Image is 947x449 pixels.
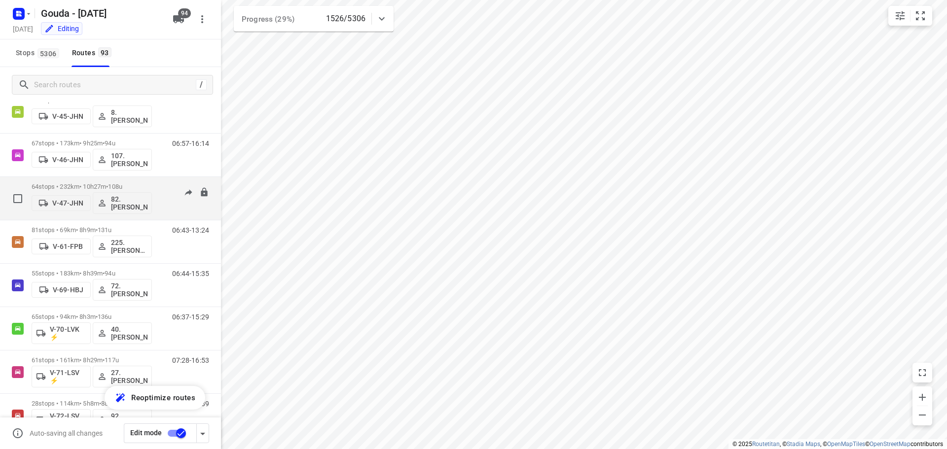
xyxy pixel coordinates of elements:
span: 117u [105,356,119,364]
p: 67 stops • 173km • 9h25m [32,139,152,147]
button: 40.[PERSON_NAME] [93,322,152,344]
span: 108u [108,183,122,190]
input: Search routes [34,77,196,93]
a: Stadia Maps [787,441,820,448]
span: • [103,356,105,364]
span: 88u [101,400,111,407]
p: 64 stops • 232km • 10h27m [32,183,152,190]
p: 1526/5306 [326,13,365,25]
button: V-47-JHN [32,195,91,211]
p: V-45-JHN [52,112,83,120]
p: V-72-LSV ⚡ [50,412,86,428]
span: Select [8,189,28,208]
span: • [106,183,108,190]
span: • [103,270,105,277]
a: OpenMapTiles [827,441,865,448]
button: 225.[PERSON_NAME] (ZZP) [93,236,152,257]
p: V-61-FPB [53,242,83,250]
p: 72.[PERSON_NAME] [111,282,147,298]
button: 72.[PERSON_NAME] [93,279,152,301]
p: 81 stops • 69km • 8h9m [32,226,152,234]
button: V-61-FPB [32,239,91,254]
button: Send to driver [179,183,198,203]
button: Map settings [890,6,910,26]
p: 65 stops • 94km • 8h3m [32,313,152,320]
button: V-71-LSV ⚡ [32,366,91,387]
h5: Gouda - [DATE] [37,5,165,21]
div: Progress (29%)1526/5306 [234,6,394,32]
span: 136u [98,313,112,320]
span: • [96,226,98,234]
button: 107.[PERSON_NAME] [93,149,152,171]
button: Reoptimize routes [105,386,205,410]
button: 94 [169,9,188,29]
p: V-47-JHN [52,199,83,207]
p: 07:28-16:53 [172,356,209,364]
div: small contained button group [888,6,932,26]
span: Edit mode [130,429,162,437]
span: Progress (29%) [242,15,294,24]
span: 94u [105,270,115,277]
p: 107.[PERSON_NAME] [111,152,147,168]
p: 61 stops • 161km • 8h29m [32,356,152,364]
span: Stops [16,47,62,59]
p: 55 stops • 183km • 8h39m [32,270,152,277]
span: 94 [178,8,191,18]
span: 93 [98,47,111,57]
p: 06:43-13:24 [172,226,209,234]
a: Routetitan [752,441,780,448]
p: 40.[PERSON_NAME] [111,325,147,341]
span: • [99,400,101,407]
div: / [196,79,207,90]
div: Routes [72,47,114,59]
button: More [192,9,212,29]
button: Lock route [199,187,209,199]
p: V-46-JHN [52,156,83,164]
h5: Project date [9,23,37,35]
p: 225.[PERSON_NAME] (ZZP) [111,239,147,254]
p: V-69-HBJ [53,286,83,294]
p: 06:57-16:14 [172,139,209,147]
p: 06:44-15:35 [172,270,209,277]
p: 92.[PERSON_NAME] [111,412,147,428]
span: • [103,139,105,147]
p: 28 stops • 114km • 5h8m [32,400,152,407]
p: 06:37-15:29 [172,313,209,321]
div: Driver app settings [197,427,209,439]
button: 27.[PERSON_NAME] [93,366,152,387]
span: 5306 [37,48,59,58]
button: V-72-LSV ⚡ [32,409,91,431]
p: 27.[PERSON_NAME] [111,369,147,384]
a: OpenStreetMap [870,441,911,448]
span: Reoptimize routes [131,391,195,404]
button: V-46-JHN [32,152,91,168]
button: V-70-LVK ⚡ [32,322,91,344]
p: V-71-LSV ⚡ [50,369,86,384]
p: V-70-LVK ⚡ [50,325,86,341]
span: 94u [105,139,115,147]
span: 131u [98,226,112,234]
button: V-45-JHN [32,108,91,124]
p: 8. [PERSON_NAME] [111,108,147,124]
p: Auto-saving all changes [30,429,103,437]
button: 8. [PERSON_NAME] [93,105,152,127]
button: 82. [PERSON_NAME] [93,192,152,214]
li: © 2025 , © , © © contributors [732,441,943,448]
span: • [96,313,98,320]
div: You are currently in edit mode. [44,24,79,34]
button: Fit zoom [911,6,930,26]
p: 82. [PERSON_NAME] [111,195,147,211]
button: V-69-HBJ [32,282,91,298]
